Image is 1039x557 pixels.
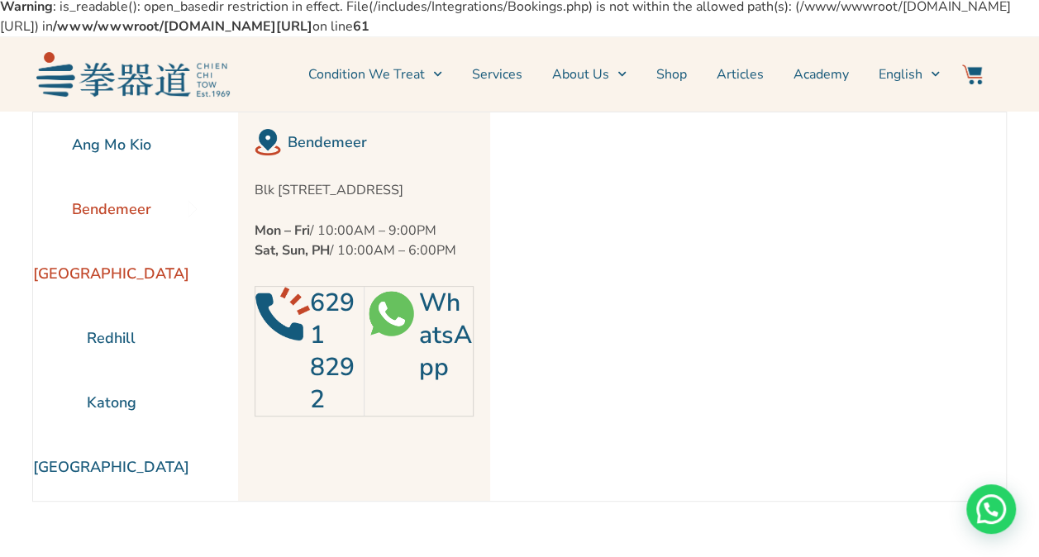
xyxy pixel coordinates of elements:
[238,54,941,95] nav: Menu
[255,241,330,259] strong: Sat, Sun, PH
[308,54,442,95] a: Condition We Treat
[490,112,958,501] iframe: Chien Chi Tow Healthcare Bendemeer
[552,54,627,95] a: About Us
[717,54,764,95] a: Articles
[962,64,982,84] img: Website Icon-03
[879,54,940,95] a: English
[418,286,471,384] a: WhatsApp
[255,221,310,240] strong: Mon – Fri
[472,54,522,95] a: Services
[255,221,474,260] p: / 10:00AM – 9:00PM / 10:00AM – 6:00PM
[288,131,474,154] h2: Bendemeer
[656,54,687,95] a: Shop
[255,180,474,200] p: Blk [STREET_ADDRESS]
[310,286,355,417] a: 6291 8292
[879,64,922,84] span: English
[794,54,849,95] a: Academy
